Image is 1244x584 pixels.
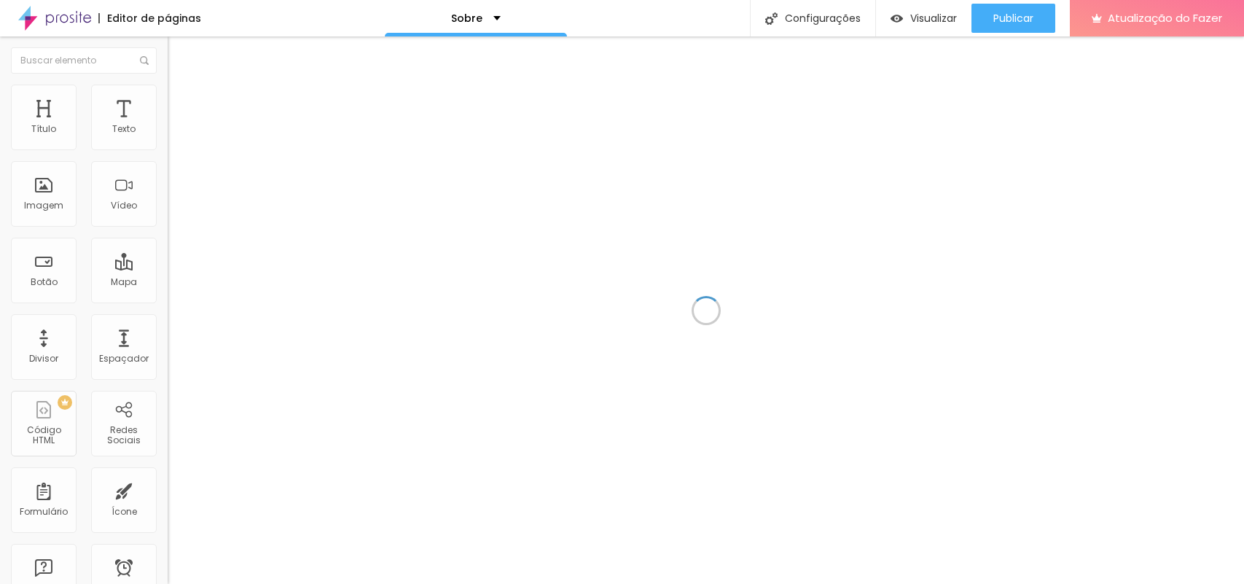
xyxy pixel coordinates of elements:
[107,11,201,26] font: Editor de páginas
[451,11,482,26] font: Sobre
[20,505,68,518] font: Formulário
[27,424,61,446] font: Código HTML
[29,352,58,365] font: Divisor
[111,276,137,288] font: Mapa
[111,199,137,211] font: Vídeo
[993,11,1033,26] font: Publicar
[107,424,141,446] font: Redes Sociais
[1108,10,1222,26] font: Atualização do Fazer
[891,12,903,25] img: view-1.svg
[99,352,149,365] font: Espaçador
[24,199,63,211] font: Imagem
[876,4,971,33] button: Visualizar
[11,47,157,74] input: Buscar elemento
[140,56,149,65] img: Ícone
[112,122,136,135] font: Texto
[785,11,861,26] font: Configurações
[971,4,1055,33] button: Publicar
[31,122,56,135] font: Título
[910,11,957,26] font: Visualizar
[31,276,58,288] font: Botão
[765,12,778,25] img: Ícone
[112,505,137,518] font: Ícone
